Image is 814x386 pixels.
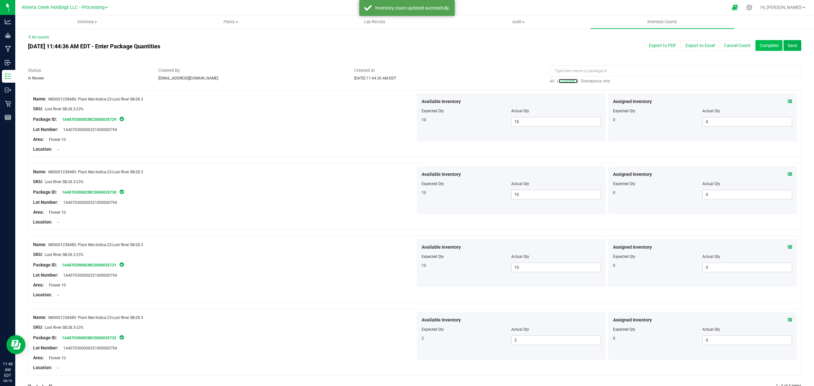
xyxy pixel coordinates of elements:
[550,79,557,83] a: All
[613,244,652,251] span: Assigned Inventory
[702,181,792,187] div: Actual Qty
[33,127,58,132] span: Lot Number:
[613,263,703,268] div: 0
[5,87,11,93] inline-svg: Outbound
[422,118,426,122] span: 10
[720,40,755,51] button: Cancel Count
[62,263,116,267] a: 1A4070300003BC5000035731
[590,15,734,29] a: Inventory Counts
[46,210,66,215] span: Flower 10
[45,325,84,330] span: Lost River SB-28.3-23%
[422,317,461,323] span: Available Inventory
[33,117,57,122] span: Package ID:
[46,283,66,287] span: Flower 10
[355,19,394,25] span: Lab Results
[550,65,801,77] input: Type item name or package id
[745,4,753,10] div: Manage settings
[54,366,59,370] span: --
[511,182,529,186] span: Actual Qty
[119,189,125,195] span: In Sync
[28,35,49,39] a: All counts
[158,76,218,80] span: [EMAIL_ADDRESS][DOMAIN_NAME]
[33,210,44,215] span: Area:
[613,117,703,123] div: 0
[511,109,529,113] span: Actual Qty
[511,327,529,332] span: Actual Qty
[33,169,46,174] span: Name:
[48,170,143,174] span: M00001238480: Plant Mat-Indica-23-Lost River SB-28.3
[422,171,461,178] span: Available Inventory
[422,254,444,259] span: Expected Qty
[577,79,578,83] span: |
[788,43,797,48] span: Save
[354,76,396,80] span: [DATE] 11:44:36 AM EDT
[159,19,302,25] span: Plants
[60,200,117,205] span: 1A4070300000321000000794
[512,336,601,345] input: 2
[33,252,43,257] span: SKU:
[33,242,46,247] span: Name:
[550,79,554,83] span: All
[54,293,59,297] span: --
[681,40,719,51] button: Export to Excel
[613,98,652,105] span: Assigned Inventory
[5,114,11,121] inline-svg: Reports
[728,1,742,14] span: Open Ecommerce Menu
[613,171,652,178] span: Assigned Inventory
[54,220,59,224] span: --
[3,361,12,378] p: 11:48 AM EDT
[33,179,43,184] span: SKU:
[422,263,426,268] span: 10
[702,108,792,114] div: Actual Qty
[613,190,703,196] div: 0
[16,19,159,25] span: Inventory
[62,117,116,122] a: 1A4070300003BC5000035729
[703,336,792,345] input: 0
[375,5,450,11] div: Inventory count updated successfully.
[703,190,792,199] input: 0
[33,355,44,360] span: Area:
[354,67,541,74] span: Created at
[54,147,59,152] span: --
[119,334,125,341] span: In Sync
[6,335,25,354] iframe: Resource center
[702,327,792,332] div: Actual Qty
[33,292,52,297] span: Location:
[48,315,143,320] span: M00001238480: Plant Mat-Indica-23-Lost River SB-28.3
[45,107,84,111] span: Lost River SB-28.3-23%
[5,18,11,25] inline-svg: Analytics
[158,67,345,74] span: Created By
[613,335,703,341] div: 0
[33,147,52,152] span: Location:
[613,108,703,114] div: Expected Qty
[159,15,303,29] a: Plants
[33,190,57,195] span: Package ID:
[60,273,117,278] span: 1A4070300000321000000794
[33,137,44,142] span: Area:
[46,356,66,360] span: Flower 10
[45,180,84,184] span: Lost River SB-28.3-23%
[62,336,116,340] a: 1A4070300003BC5000035732
[5,32,11,38] inline-svg: Grow
[33,200,58,205] span: Lot Number:
[33,219,52,224] span: Location:
[33,345,58,350] span: Lot Number:
[48,243,143,247] span: M00001238480: Plant Mat-Indica-23-Lost River SB-28.3
[703,117,792,126] input: 0
[613,254,703,259] div: Expected Qty
[28,76,44,80] span: In Review
[46,137,66,142] span: Flower 10
[446,15,590,29] a: Audit
[33,96,46,101] span: Name:
[33,365,52,370] span: Location:
[581,79,610,83] span: Discrepancy only
[755,40,783,51] button: Complete
[33,262,57,267] span: Package ID:
[557,79,558,83] span: |
[22,5,105,10] span: Riviera Creek Holdings LLC - Processing
[613,327,703,332] div: Expected Qty
[33,272,58,278] span: Lot Number:
[613,181,703,187] div: Expected Qty
[33,325,43,330] span: SKU:
[512,263,601,272] input: 10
